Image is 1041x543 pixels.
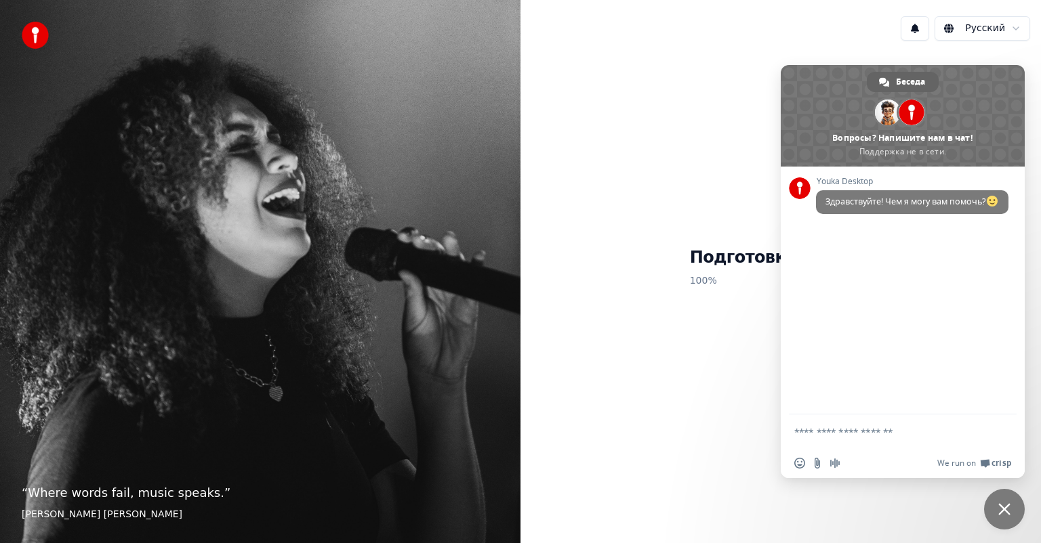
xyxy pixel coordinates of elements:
[896,72,925,92] span: Беседа
[22,483,499,502] p: “ Where words fail, music speaks. ”
[992,458,1011,469] span: Crisp
[816,177,1008,186] span: Youka Desktop
[690,247,872,269] h1: Подготовка Youka
[830,458,840,469] span: Запись аудиосообщения
[937,458,976,469] span: We run on
[22,508,499,521] footer: [PERSON_NAME] [PERSON_NAME]
[937,458,1011,469] a: We run onCrisp
[867,72,939,92] div: Беседа
[812,458,823,469] span: Отправить файл
[794,458,805,469] span: Вставить emoji
[825,196,999,207] span: Здравствуйте! Чем я могу вам помочь?
[984,489,1025,529] div: Закрыть чат
[22,22,49,49] img: youka
[794,426,981,438] textarea: Отправьте сообщение...
[690,269,872,293] p: 100 %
